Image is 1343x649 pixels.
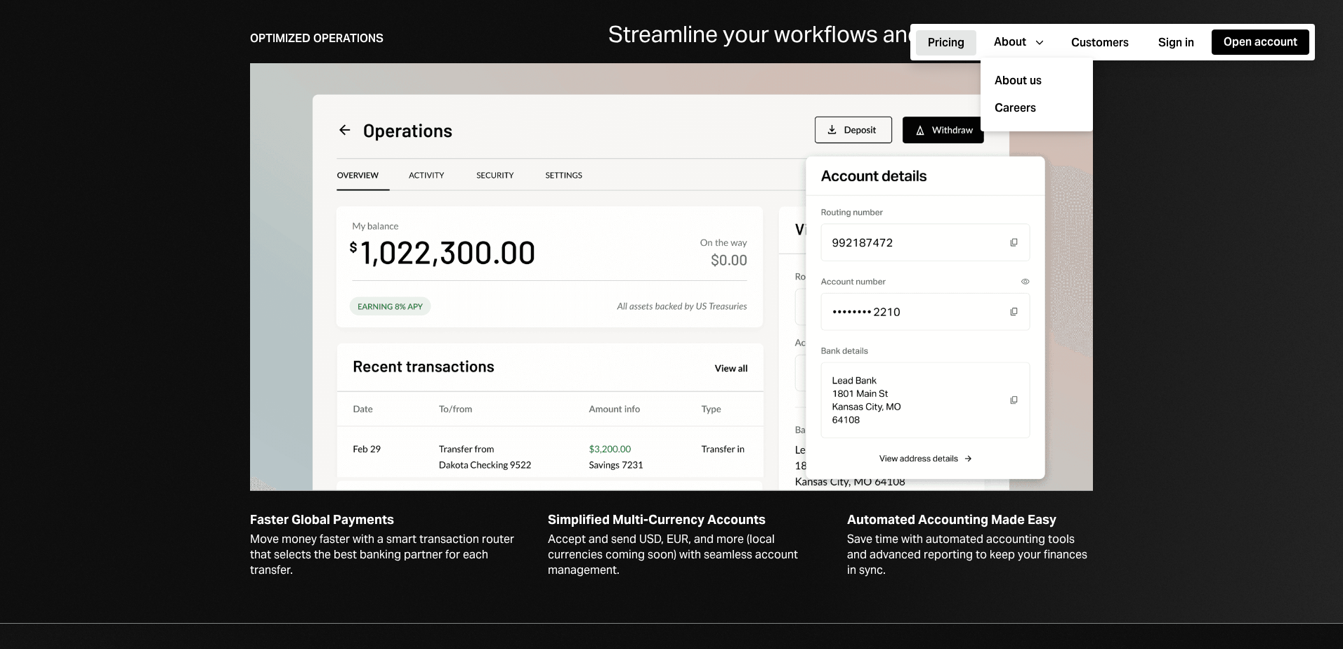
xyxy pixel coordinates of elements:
[548,511,813,529] div: Simplified Multi-Currency Accounts
[847,532,1093,578] div: Save time with automated accounting tools and advanced reporting to keep your finances in sync.
[608,22,1093,46] div: Streamline your workflows and operate globally.
[548,532,813,578] div: Accept and send USD, EUR, and more (local currencies coming soon) with seamless account management.
[1146,30,1206,55] button: Sign in
[250,532,514,578] div: Move money faster with a smart transaction router that selects the best banking partner for each ...
[916,30,976,55] button: Pricing
[847,511,1093,529] div: Automated Accounting Made Easy
[995,100,1090,117] a: Careers
[250,511,514,529] div: Faster Global Payments
[982,29,1054,55] button: About
[1146,29,1206,56] a: Sign in
[916,29,976,56] a: Pricing
[994,34,1026,50] div: About
[1059,29,1141,56] a: Customers
[250,63,1093,491] img: Operations account screen in app
[1212,29,1309,55] button: Open account
[250,31,384,46] div: Optimized Operations
[989,66,1085,95] a: About us
[1059,30,1141,55] button: Customers
[989,67,1085,95] div: About us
